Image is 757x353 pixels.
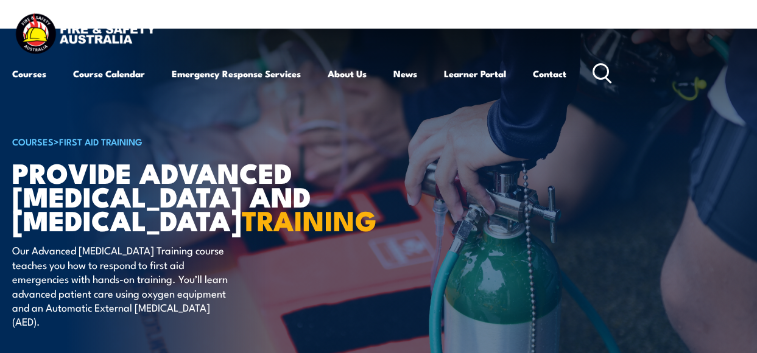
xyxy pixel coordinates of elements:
a: COURSES [12,135,54,148]
a: About Us [328,59,367,88]
h1: Provide Advanced [MEDICAL_DATA] and [MEDICAL_DATA] [12,160,313,231]
a: News [393,59,417,88]
p: Our Advanced [MEDICAL_DATA] Training course teaches you how to respond to first aid emergencies w... [12,243,234,328]
a: Course Calendar [73,59,145,88]
a: Learner Portal [444,59,506,88]
a: Emergency Response Services [172,59,301,88]
h6: > [12,134,313,149]
strong: TRAINING [242,198,377,240]
a: First Aid Training [59,135,143,148]
a: Courses [12,59,46,88]
a: Contact [533,59,566,88]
